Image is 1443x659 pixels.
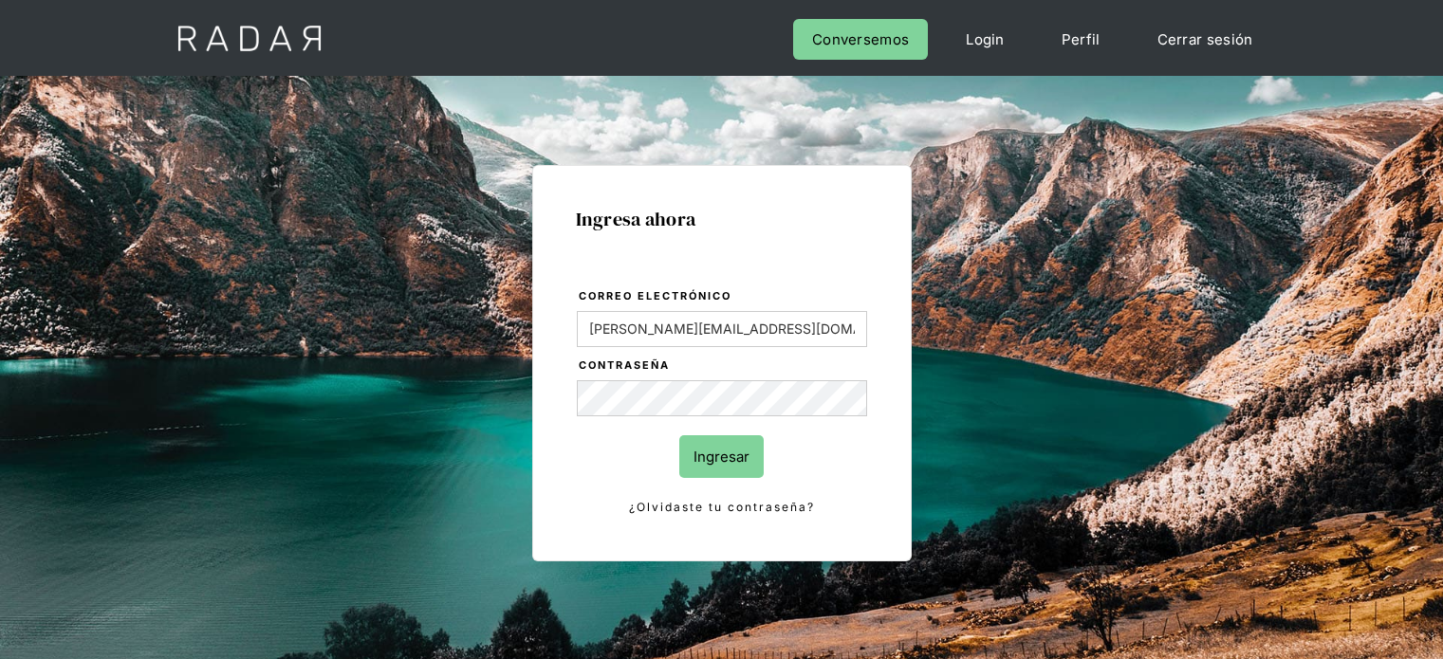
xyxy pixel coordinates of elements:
a: Conversemos [793,19,928,60]
label: Correo electrónico [579,287,867,306]
a: Login [947,19,1024,60]
h1: Ingresa ahora [576,209,868,229]
a: Cerrar sesión [1138,19,1272,60]
label: Contraseña [579,357,867,375]
a: ¿Olvidaste tu contraseña? [577,497,867,518]
a: Perfil [1043,19,1119,60]
input: bruce@wayne.com [577,311,867,347]
form: Login Form [576,286,868,518]
input: Ingresar [679,435,764,478]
